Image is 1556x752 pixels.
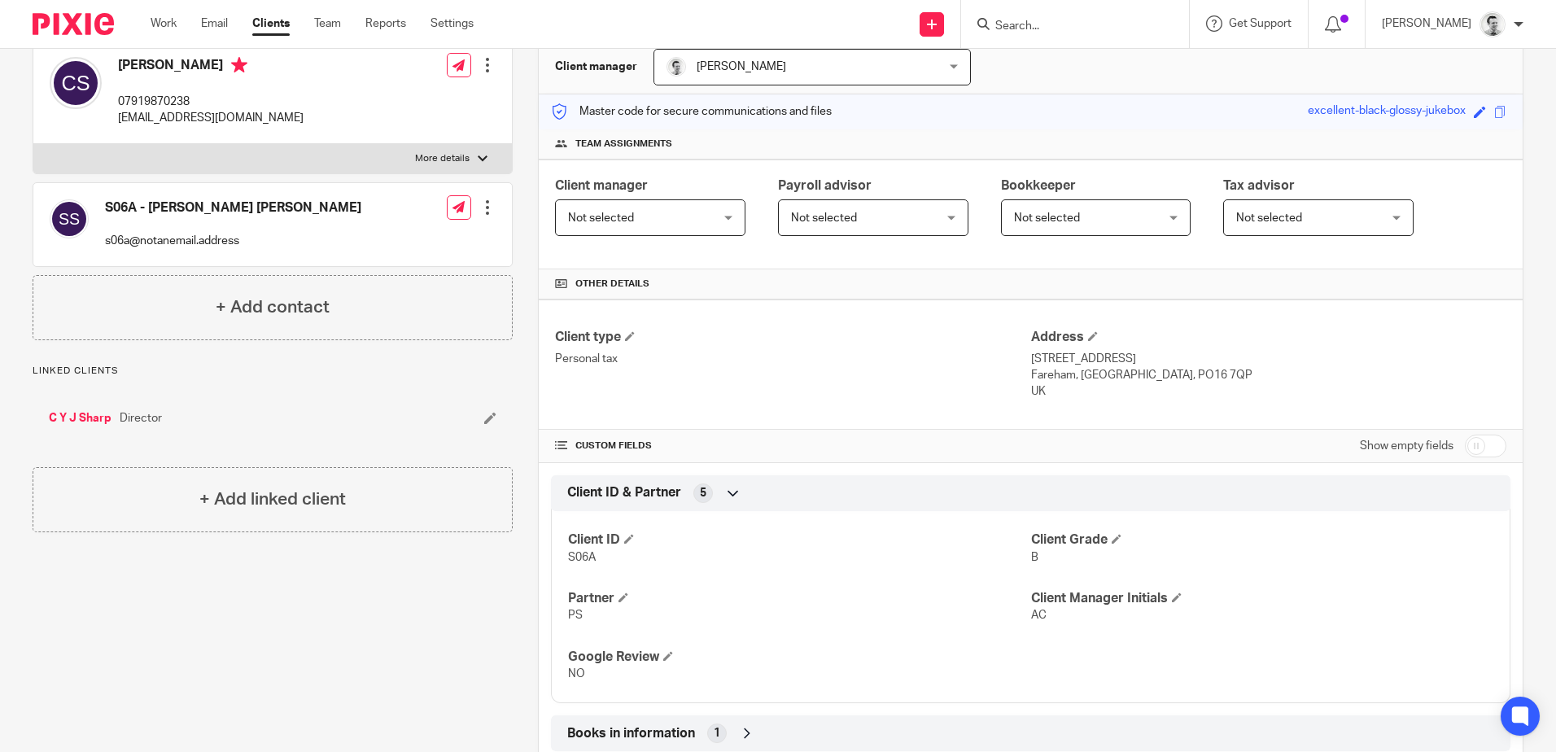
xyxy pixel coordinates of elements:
[1014,212,1080,224] span: Not selected
[118,110,304,126] p: [EMAIL_ADDRESS][DOMAIN_NAME]
[575,138,672,151] span: Team assignments
[555,179,648,192] span: Client manager
[791,212,857,224] span: Not selected
[568,590,1030,607] h4: Partner
[199,487,346,512] h4: + Add linked client
[567,484,681,501] span: Client ID & Partner
[365,15,406,32] a: Reports
[568,212,634,224] span: Not selected
[231,57,247,73] i: Primary
[1031,351,1506,367] p: [STREET_ADDRESS]
[49,410,111,426] a: C Y J Sharp
[201,15,228,32] a: Email
[667,57,686,77] img: Andy_2025.jpg
[1031,367,1506,383] p: Fareham, [GEOGRAPHIC_DATA], PO16 7QP
[697,61,786,72] span: [PERSON_NAME]
[555,59,637,75] h3: Client manager
[568,552,596,563] span: S06A
[314,15,341,32] a: Team
[575,278,649,291] span: Other details
[568,531,1030,549] h4: Client ID
[567,725,695,742] span: Books in information
[431,15,474,32] a: Settings
[118,57,304,77] h4: [PERSON_NAME]
[568,610,583,621] span: PS
[568,668,585,680] span: NO
[555,351,1030,367] p: Personal tax
[118,94,304,110] p: 07919870238
[1360,438,1453,454] label: Show empty fields
[1480,11,1506,37] img: Andy_2025.jpg
[1236,212,1302,224] span: Not selected
[714,725,720,741] span: 1
[1308,103,1466,121] div: excellent-black-glossy-jukebox
[216,295,330,320] h4: + Add contact
[1031,329,1506,346] h4: Address
[105,233,361,249] p: s06a@notanemail.address
[1229,18,1292,29] span: Get Support
[551,103,832,120] p: Master code for secure communications and files
[33,13,114,35] img: Pixie
[994,20,1140,34] input: Search
[252,15,290,32] a: Clients
[120,410,162,426] span: Director
[555,329,1030,346] h4: Client type
[50,199,89,238] img: svg%3E
[568,649,1030,666] h4: Google Review
[151,15,177,32] a: Work
[700,485,706,501] span: 5
[778,179,872,192] span: Payroll advisor
[1382,15,1471,32] p: [PERSON_NAME]
[555,439,1030,453] h4: CUSTOM FIELDS
[33,365,513,378] p: Linked clients
[1223,179,1295,192] span: Tax advisor
[1031,610,1047,621] span: AC
[415,152,470,165] p: More details
[1001,179,1076,192] span: Bookkeeper
[1031,531,1493,549] h4: Client Grade
[1031,383,1506,400] p: UK
[1031,590,1493,607] h4: Client Manager Initials
[50,57,102,109] img: svg%3E
[105,199,361,216] h4: S06A - [PERSON_NAME] [PERSON_NAME]
[1031,552,1038,563] span: B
